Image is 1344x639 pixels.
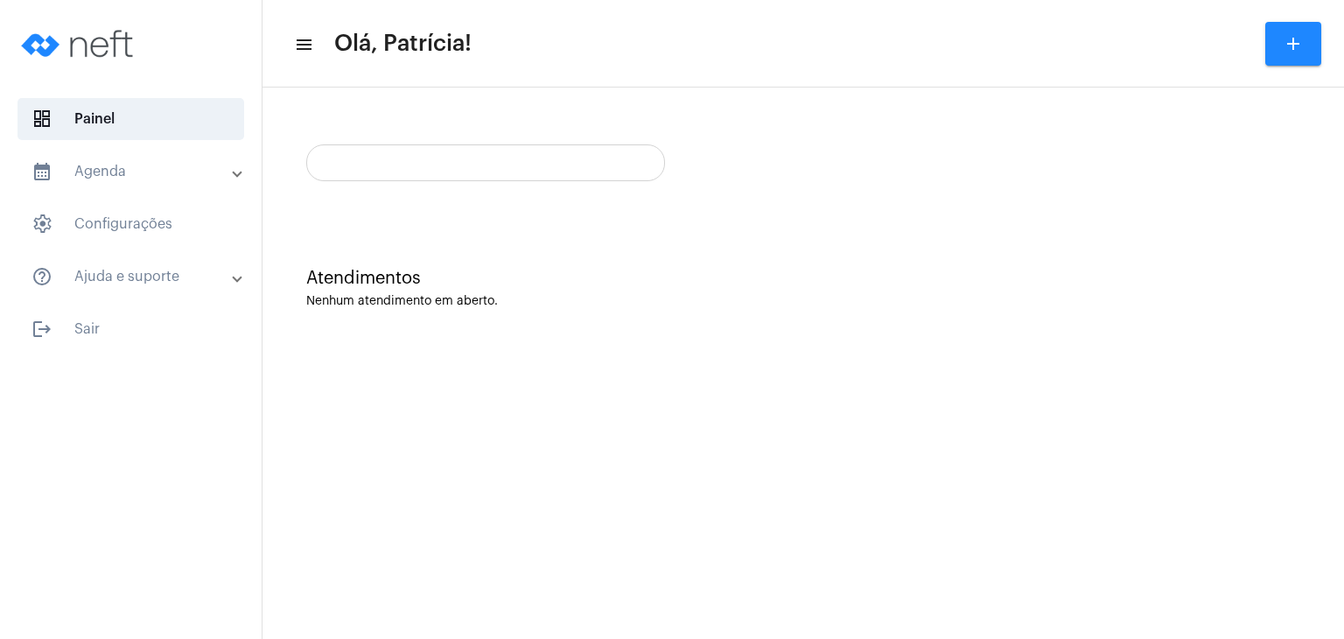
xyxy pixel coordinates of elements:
div: Atendimentos [306,269,1300,288]
span: Configurações [17,203,244,245]
div: Nenhum atendimento em aberto. [306,295,1300,308]
mat-icon: sidenav icon [31,161,52,182]
mat-expansion-panel-header: sidenav iconAjuda e suporte [10,256,262,298]
mat-expansion-panel-header: sidenav iconAgenda [10,151,262,193]
span: sidenav icon [31,109,52,130]
mat-icon: sidenav icon [294,34,311,55]
mat-icon: sidenav icon [31,266,52,287]
mat-panel-title: Ajuda e suporte [31,266,234,287]
mat-icon: add [1283,33,1304,54]
span: Sair [17,308,244,350]
span: Painel [17,98,244,140]
span: sidenav icon [31,214,52,235]
mat-icon: sidenav icon [31,319,52,340]
img: logo-neft-novo-2.png [14,9,145,79]
mat-panel-title: Agenda [31,161,234,182]
span: Olá, Patrícia! [334,30,472,58]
